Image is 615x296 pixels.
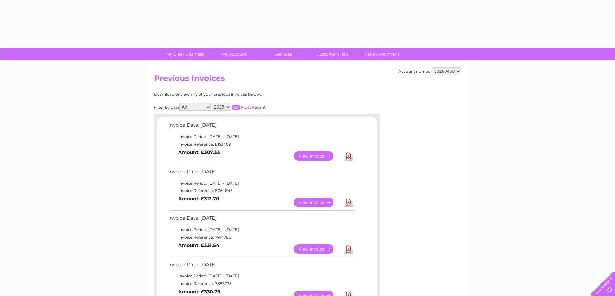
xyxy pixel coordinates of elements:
a: View [294,151,341,161]
b: Amount: £331.54 [178,243,219,248]
a: Services [257,48,310,60]
b: Amount: £330.79 [178,289,220,295]
td: Invoice Reference: 7883775 [167,280,356,288]
div: Download or view any of your previous invoices below. [154,92,323,97]
td: Invoice Date: [DATE] [167,167,356,179]
a: Make A Payment [355,48,408,60]
a: Customer Help [306,48,359,60]
td: Invoice Date: [DATE] [167,261,356,272]
td: Invoice Period: [DATE] - [DATE] [167,226,356,234]
a: Most Recent [241,105,266,110]
b: Amount: £312.70 [178,196,219,202]
a: View [294,198,341,207]
a: Download [344,151,353,161]
td: Invoice Reference: 7974786 [167,234,356,241]
b: Amount: £307.33 [178,149,220,155]
a: My Clear Business [159,48,212,60]
td: Invoice Reference: 8153409 [167,140,356,148]
td: Invoice Period: [DATE] - [DATE] [167,272,356,280]
td: Invoice Date: [DATE] [167,121,356,133]
a: My Account [208,48,261,60]
div: Account number [398,67,461,75]
a: Download [344,244,353,254]
td: Invoice Period: [DATE] - [DATE] [167,179,356,187]
h2: Previous Invoices [154,74,461,86]
div: Filter by date [154,103,323,111]
a: View [294,244,341,254]
a: Download [344,198,353,207]
td: Invoice Reference: 8064848 [167,187,356,195]
td: Invoice Date: [DATE] [167,214,356,226]
td: Invoice Period: [DATE] - [DATE] [167,133,356,140]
